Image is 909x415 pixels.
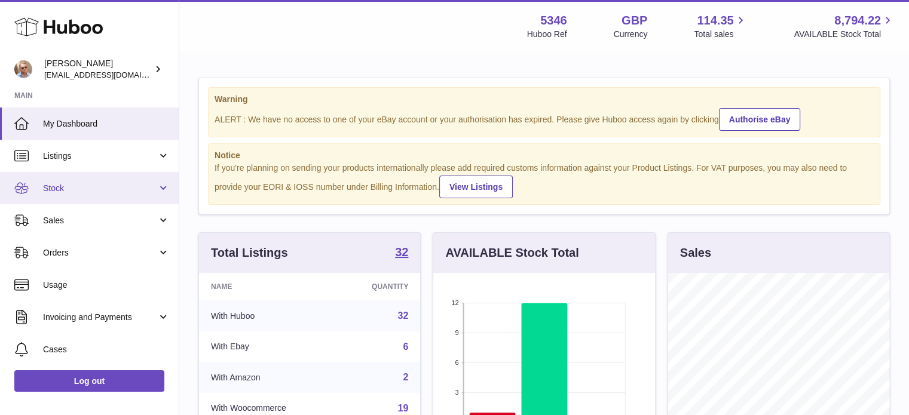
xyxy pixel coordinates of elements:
a: 114.35 Total sales [694,13,747,40]
h3: Sales [680,245,711,261]
img: support@radoneltd.co.uk [14,60,32,78]
td: With Ebay [199,331,336,362]
span: Stock [43,183,157,194]
strong: Warning [215,94,874,105]
th: Quantity [336,273,421,300]
div: Currency [614,29,648,40]
span: 114.35 [697,13,733,29]
h3: AVAILABLE Stock Total [445,245,579,261]
strong: 5346 [540,13,567,29]
span: Cases [43,344,170,355]
span: [EMAIL_ADDRESS][DOMAIN_NAME] [44,70,176,79]
a: 2 [403,372,408,382]
text: 9 [455,329,459,336]
span: My Dashboard [43,118,170,130]
td: With Huboo [199,300,336,331]
a: 19 [398,403,409,413]
strong: Notice [215,150,874,161]
text: 3 [455,389,459,396]
a: View Listings [439,176,513,198]
text: 6 [455,359,459,366]
span: Total sales [694,29,747,40]
a: 6 [403,342,408,352]
h3: Total Listings [211,245,288,261]
div: ALERT : We have no access to one of your eBay account or your authorisation has expired. Please g... [215,106,874,131]
a: 32 [395,246,408,260]
span: Orders [43,247,157,259]
span: 8,794.22 [834,13,881,29]
span: Sales [43,215,157,226]
strong: 32 [395,246,408,258]
div: [PERSON_NAME] [44,58,152,81]
th: Name [199,273,336,300]
div: If you're planning on sending your products internationally please add required customs informati... [215,162,874,198]
text: 12 [452,299,459,306]
a: Log out [14,370,164,392]
a: Authorise eBay [719,108,801,131]
td: With Amazon [199,362,336,393]
div: Huboo Ref [527,29,567,40]
a: 32 [398,311,409,321]
span: Usage [43,279,170,291]
strong: GBP [622,13,647,29]
a: 8,794.22 AVAILABLE Stock Total [794,13,895,40]
span: AVAILABLE Stock Total [794,29,895,40]
span: Listings [43,150,157,162]
span: Invoicing and Payments [43,312,157,323]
